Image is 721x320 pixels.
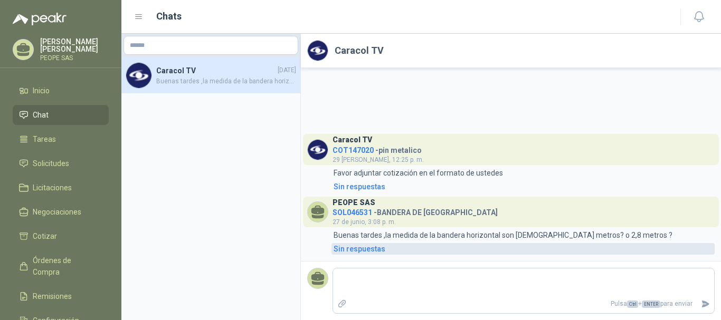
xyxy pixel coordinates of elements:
span: ENTER [642,300,660,308]
img: Company Logo [308,140,328,160]
img: Logo peakr [13,13,67,25]
h3: Caracol TV [333,137,372,143]
h1: Chats [156,9,182,24]
span: Órdenes de Compra [33,255,99,278]
a: Órdenes de Compra [13,250,109,282]
span: Negociaciones [33,206,81,218]
span: Tareas [33,133,56,145]
span: Licitaciones [33,182,72,193]
button: Enviar [697,295,714,313]
label: Adjuntar archivos [333,295,351,313]
h4: - BANDERA DE [GEOGRAPHIC_DATA] [333,206,498,216]
span: COT147020 [333,146,374,154]
a: Sin respuestas [331,243,715,255]
p: Pulsa + para enviar [351,295,697,313]
span: Buenas tardes ,la medida de la bandera horizontal son [DEMOGRAPHIC_DATA] metros? o 2,8 metros ? [156,76,296,86]
p: [PERSON_NAME] [PERSON_NAME] [40,38,109,53]
a: Company LogoCaracol TV[DATE]Buenas tardes ,la medida de la bandera horizontal son [DEMOGRAPHIC_DA... [121,58,300,93]
p: PEOPE SAS [40,55,109,61]
img: Company Logo [308,41,328,61]
span: Solicitudes [33,158,69,169]
span: SOL046531 [333,208,372,217]
span: Cotizar [33,230,57,242]
h4: Caracol TV [156,65,276,76]
h2: Caracol TV [335,43,384,58]
div: Sin respuestas [334,243,385,255]
a: Licitaciones [13,178,109,198]
h3: PEOPE SAS [333,200,375,206]
h4: - pin metalico [333,143,424,153]
img: Company Logo [126,63,151,88]
span: 27 de junio, 3:08 p. m. [333,218,396,226]
a: Solicitudes [13,153,109,173]
span: 29 [PERSON_NAME], 12:25 p. m. [333,156,424,163]
a: Negociaciones [13,202,109,222]
span: Chat [33,109,49,121]
span: [DATE] [278,65,296,75]
a: Cotizar [13,226,109,246]
a: Tareas [13,129,109,149]
a: Sin respuestas [331,181,715,192]
a: Remisiones [13,286,109,306]
a: Inicio [13,81,109,101]
p: Favor adjuntar cotización en el formato de ustedes [334,167,503,179]
a: Chat [13,105,109,125]
span: Inicio [33,85,50,96]
span: Remisiones [33,290,72,302]
span: Ctrl [627,300,638,308]
p: Buenas tardes ,la medida de la bandera horizontal son [DEMOGRAPHIC_DATA] metros? o 2,8 metros ? [334,229,672,241]
div: Sin respuestas [334,181,385,192]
